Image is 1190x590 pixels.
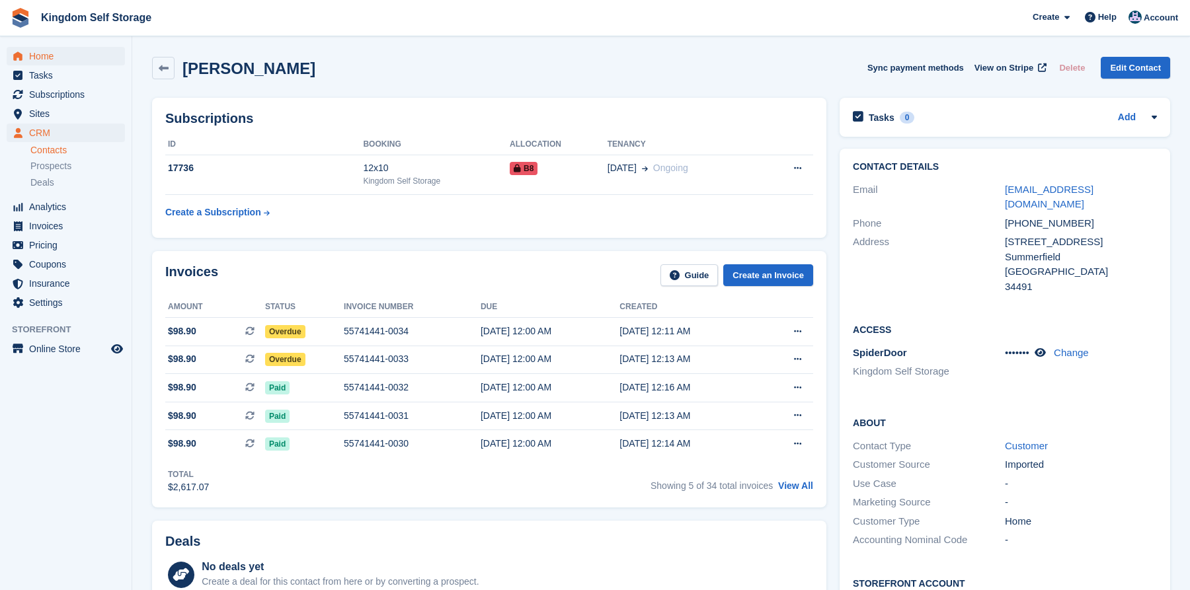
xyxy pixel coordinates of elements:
[265,297,344,318] th: Status
[778,480,813,491] a: View All
[853,533,1005,548] div: Accounting Nominal Code
[619,381,758,394] div: [DATE] 12:16 AM
[1005,533,1157,548] div: -
[1129,11,1142,24] img: Bradley Werlin
[265,437,290,451] span: Paid
[7,104,125,123] a: menu
[29,340,108,358] span: Online Store
[29,293,108,312] span: Settings
[1033,11,1059,24] span: Create
[30,176,125,190] a: Deals
[853,476,1005,492] div: Use Case
[182,59,315,77] h2: [PERSON_NAME]
[168,468,209,480] div: Total
[29,66,108,85] span: Tasks
[510,134,608,155] th: Allocation
[165,111,813,126] h2: Subscriptions
[168,324,196,338] span: $98.90
[30,160,71,172] span: Prospects
[853,364,1005,379] li: Kingdom Self Storage
[867,57,964,79] button: Sync payment methods
[869,112,894,124] h2: Tasks
[853,439,1005,454] div: Contact Type
[723,264,813,286] a: Create an Invoice
[853,347,907,358] span: SpiderDoor
[7,340,125,358] a: menu
[481,352,619,366] div: [DATE] 12:00 AM
[29,236,108,254] span: Pricing
[608,134,761,155] th: Tenancy
[1005,184,1093,210] a: [EMAIL_ADDRESS][DOMAIN_NAME]
[619,297,758,318] th: Created
[853,514,1005,529] div: Customer Type
[29,85,108,104] span: Subscriptions
[168,381,196,394] span: $98.90
[29,255,108,274] span: Coupons
[12,323,132,336] span: Storefront
[165,200,270,225] a: Create a Subscription
[1144,11,1178,24] span: Account
[109,341,125,357] a: Preview store
[165,205,261,219] div: Create a Subscription
[265,410,290,423] span: Paid
[363,134,510,155] th: Booking
[481,381,619,394] div: [DATE] 12:00 AM
[265,325,305,338] span: Overdue
[510,162,537,175] span: B8
[168,409,196,423] span: $98.90
[481,324,619,338] div: [DATE] 12:00 AM
[660,264,719,286] a: Guide
[30,159,125,173] a: Prospects
[344,324,481,338] div: 55741441-0034
[853,235,1005,294] div: Address
[608,161,637,175] span: [DATE]
[29,104,108,123] span: Sites
[853,576,1157,589] h2: Storefront Account
[853,216,1005,231] div: Phone
[29,274,108,293] span: Insurance
[30,144,125,157] a: Contacts
[853,182,1005,212] div: Email
[1005,347,1029,358] span: •••••••
[168,352,196,366] span: $98.90
[619,324,758,338] div: [DATE] 12:11 AM
[1005,495,1157,510] div: -
[1005,250,1157,265] div: Summerfield
[853,322,1157,336] h2: Access
[202,575,479,589] div: Create a deal for this contact from here or by converting a prospect.
[974,61,1033,75] span: View on Stripe
[344,381,481,394] div: 55741441-0032
[168,437,196,451] span: $98.90
[969,57,1049,79] a: View on Stripe
[1054,57,1090,79] button: Delete
[29,47,108,65] span: Home
[29,217,108,235] span: Invoices
[619,352,758,366] div: [DATE] 12:13 AM
[7,66,125,85] a: menu
[265,353,305,366] span: Overdue
[7,124,125,142] a: menu
[1005,264,1157,279] div: [GEOGRAPHIC_DATA]
[853,416,1157,429] h2: About
[1098,11,1117,24] span: Help
[900,112,915,124] div: 0
[1005,457,1157,472] div: Imported
[344,297,481,318] th: Invoice number
[29,198,108,216] span: Analytics
[202,559,479,575] div: No deals yet
[481,409,619,423] div: [DATE] 12:00 AM
[7,217,125,235] a: menu
[363,161,510,175] div: 12x10
[165,161,363,175] div: 17736
[344,352,481,366] div: 55741441-0033
[7,236,125,254] a: menu
[651,480,773,491] span: Showing 5 of 34 total invoices
[853,495,1005,510] div: Marketing Source
[1118,110,1136,126] a: Add
[853,162,1157,172] h2: Contact Details
[11,8,30,28] img: stora-icon-8386f47178a22dfd0bd8f6a31ec36ba5ce8667c1dd55bd0f319d3a0aa187defe.svg
[165,134,363,155] th: ID
[7,293,125,312] a: menu
[653,163,688,173] span: Ongoing
[165,264,218,286] h2: Invoices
